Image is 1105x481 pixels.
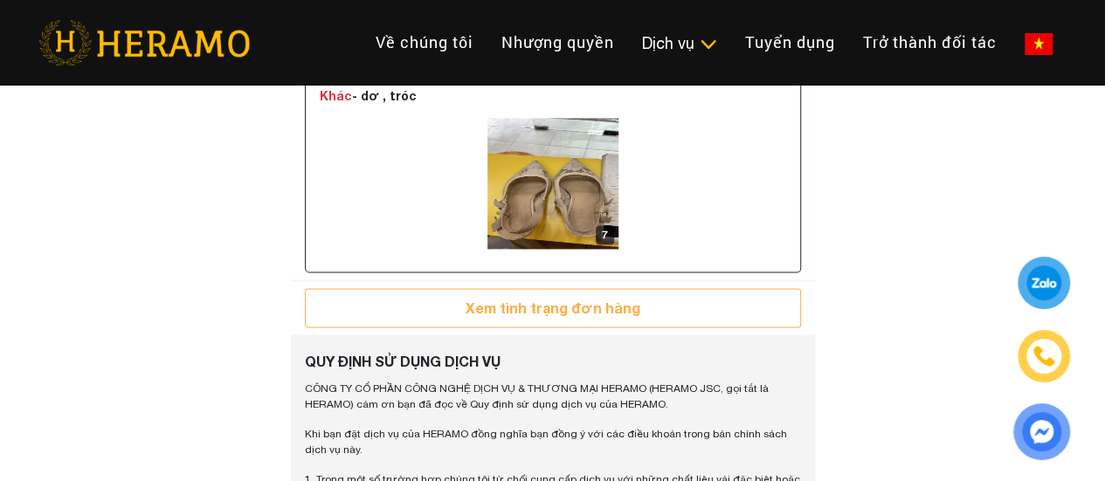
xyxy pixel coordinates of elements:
p: Khi bạn đặt dịch vụ của HERAMO đồng nghĩa bạn đồng ý với các điều khoản trong bản chính sách dịch... [305,425,801,457]
img: logo [487,118,618,249]
span: - dơ , tróc [320,88,417,103]
p: CÔNG TY CỔ PHẦN CÔNG NGHỆ DỊCH VỤ & THƯƠNG MẠI HERAMO (HERAMO JSC, gọi tắt là HERAMO) cảm ơn bạn ... [305,380,801,411]
img: phone-icon [1034,347,1053,366]
div: 7 [596,225,614,244]
div: Dịch vụ [642,31,717,55]
span: Khác [320,88,352,103]
a: phone-icon [1020,333,1067,380]
img: heramo-logo.png [38,20,250,65]
div: QUY ĐỊNH SỬ DỤNG DỊCH VỤ [305,350,801,371]
img: subToggleIcon [699,36,717,53]
a: Nhượng quyền [487,24,628,61]
img: vn-flag.png [1025,33,1053,55]
a: Tuyển dụng [731,24,849,61]
a: Trở thành đối tác [849,24,1011,61]
button: Xem tình trạng đơn hàng [305,288,801,327]
a: Về chúng tôi [362,24,487,61]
